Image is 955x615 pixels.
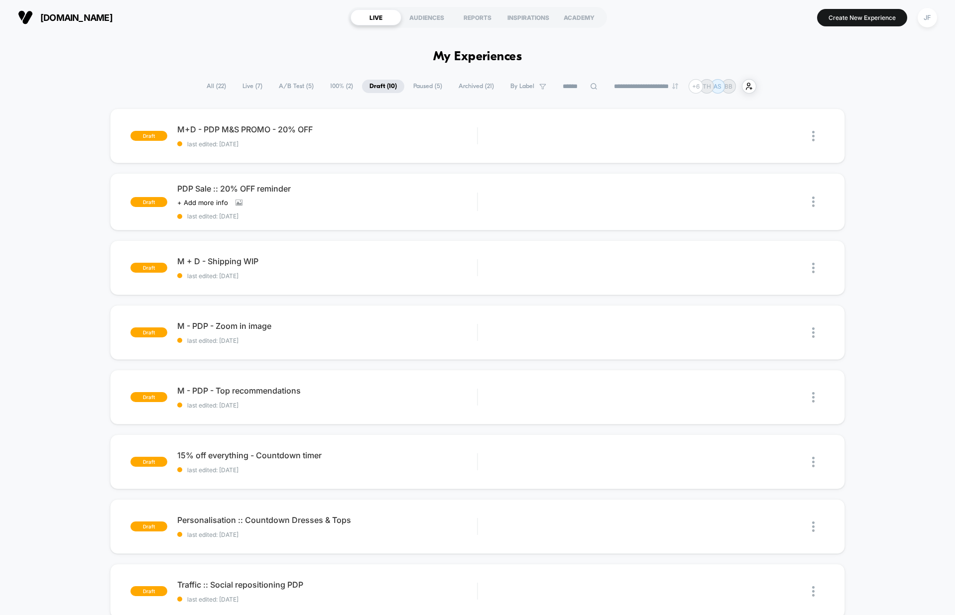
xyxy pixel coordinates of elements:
span: All ( 22 ) [199,80,234,93]
span: last edited: [DATE] [177,212,477,220]
button: Create New Experience [817,9,907,26]
span: A/B Test ( 5 ) [271,80,321,93]
span: PDP Sale :: 20% OFF reminder [177,184,477,194]
button: [DOMAIN_NAME] [15,9,116,25]
div: INSPIRATIONS [503,9,554,25]
span: M - PDP - Zoom in image [177,321,477,331]
span: last edited: [DATE] [177,531,477,538]
img: close [812,131,815,141]
span: By Label [510,83,534,90]
span: [DOMAIN_NAME] [40,12,113,23]
span: draft [130,457,167,467]
div: + 6 [689,79,703,94]
img: close [812,327,815,338]
span: last edited: [DATE] [177,466,477,474]
span: Draft ( 10 ) [362,80,404,93]
span: draft [130,586,167,596]
img: close [812,392,815,403]
span: M - PDP - Top recommendations [177,386,477,396]
span: draft [130,197,167,207]
span: 100% ( 2 ) [323,80,360,93]
span: M + D - Shipping WIP [177,256,477,266]
img: close [812,263,815,273]
span: draft [130,263,167,273]
span: last edited: [DATE] [177,272,477,280]
p: BB [724,83,732,90]
img: close [812,521,815,532]
img: Visually logo [18,10,33,25]
div: AUDIENCES [401,9,452,25]
div: ACADEMY [554,9,604,25]
span: last edited: [DATE] [177,402,477,409]
span: Personalisation :: Countdown Dresses & Tops [177,515,477,525]
span: + Add more info [177,199,228,206]
span: Archived ( 21 ) [451,80,501,93]
span: draft [130,521,167,531]
span: 15% off everything - Countdown timer [177,450,477,460]
img: end [672,83,678,89]
span: last edited: [DATE] [177,337,477,344]
p: AS [714,83,721,90]
span: Traffic :: Social repositioning PDP [177,580,477,590]
span: last edited: [DATE] [177,596,477,603]
span: Live ( 7 ) [235,80,270,93]
span: draft [130,327,167,337]
h1: My Experiences [433,50,522,64]
p: TH [703,83,711,90]
button: JF [915,7,940,28]
img: close [812,586,815,597]
span: draft [130,131,167,141]
span: draft [130,392,167,402]
img: close [812,197,815,207]
img: close [812,457,815,467]
span: Paused ( 5 ) [406,80,450,93]
div: REPORTS [452,9,503,25]
span: M+D - PDP M&S PROMO - 20% OFF [177,124,477,134]
div: JF [918,8,937,27]
div: LIVE [351,9,401,25]
span: last edited: [DATE] [177,140,477,148]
